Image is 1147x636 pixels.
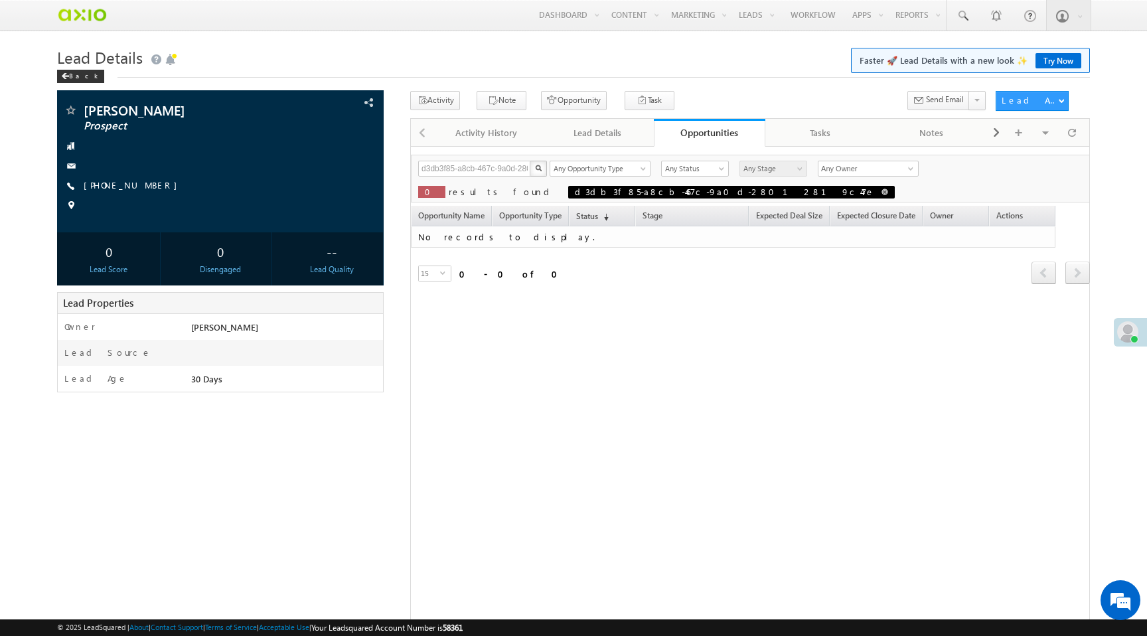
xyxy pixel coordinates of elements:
[860,54,1081,67] span: Faster 🚀 Lead Details with a new look ✨
[440,270,451,276] span: select
[818,161,919,177] input: Type to Search
[64,372,127,384] label: Lead Age
[442,125,531,141] div: Activity History
[173,264,269,276] div: Disengaged
[1065,263,1090,284] a: next
[907,91,970,110] button: Send Email
[493,208,568,226] span: Opportunity Type
[876,119,988,147] a: Notes
[1032,263,1056,284] a: prev
[887,125,976,141] div: Notes
[60,239,157,264] div: 0
[60,264,157,276] div: Lead Score
[84,119,287,133] span: Prospect
[311,623,463,633] span: Your Leadsquared Account Number is
[664,126,755,139] div: Opportunities
[64,321,96,333] label: Owner
[930,210,953,220] span: Owner
[542,119,654,147] a: Lead Details
[996,91,1069,111] button: Lead Actions
[64,347,151,358] label: Lead Source
[151,623,203,631] a: Contact Support
[431,119,543,147] a: Activity History
[550,163,642,175] span: Any Opportunity Type
[625,91,674,110] button: Task
[84,104,287,117] span: [PERSON_NAME]
[1065,262,1090,284] span: next
[643,210,662,220] span: Stage
[654,119,765,147] a: Opportunities
[765,119,877,147] a: Tasks
[84,179,184,193] span: [PHONE_NUMBER]
[541,91,607,110] button: Opportunity
[756,210,822,220] span: Expected Deal Size
[901,162,917,175] a: Show All Items
[57,621,463,634] span: © 2025 LeadSquared | | | | |
[57,70,104,83] div: Back
[191,321,258,333] span: [PERSON_NAME]
[749,208,829,226] a: Expected Deal Size
[259,623,309,631] a: Acceptable Use
[739,161,807,177] a: Any Stage
[443,623,463,633] span: 58361
[636,208,669,226] a: Stage
[661,161,729,177] a: Any Status
[57,46,143,68] span: Lead Details
[776,125,865,141] div: Tasks
[284,264,380,276] div: Lead Quality
[830,208,922,226] a: Expected Closure Date
[205,623,257,631] a: Terms of Service
[550,161,650,177] a: Any Opportunity Type
[837,210,915,220] span: Expected Closure Date
[1002,94,1058,106] div: Lead Actions
[449,186,554,197] span: results found
[425,186,439,197] span: 0
[553,125,642,141] div: Lead Details
[57,69,111,80] a: Back
[575,186,875,197] span: d3db3f85-a8cb-467c-9a0d-28012819c47e
[412,208,491,226] a: Opportunity Name
[188,372,383,391] div: 30 Days
[129,623,149,631] a: About
[284,239,380,264] div: --
[411,226,1055,248] td: No records to display.
[926,94,964,106] span: Send Email
[740,163,803,175] span: Any Stage
[535,165,542,171] img: Search
[418,210,485,220] span: Opportunity Name
[477,91,526,110] button: Note
[990,208,1055,226] span: Actions
[662,163,725,175] span: Any Status
[598,212,609,222] span: (sorted descending)
[410,91,460,110] button: Activity
[1035,53,1081,68] a: Try Now
[459,266,566,281] div: 0 - 0 of 0
[63,296,133,309] span: Lead Properties
[1032,262,1056,284] span: prev
[570,208,635,226] a: Status(sorted descending)
[57,3,107,27] img: Custom Logo
[419,266,440,281] span: 15
[173,239,269,264] div: 0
